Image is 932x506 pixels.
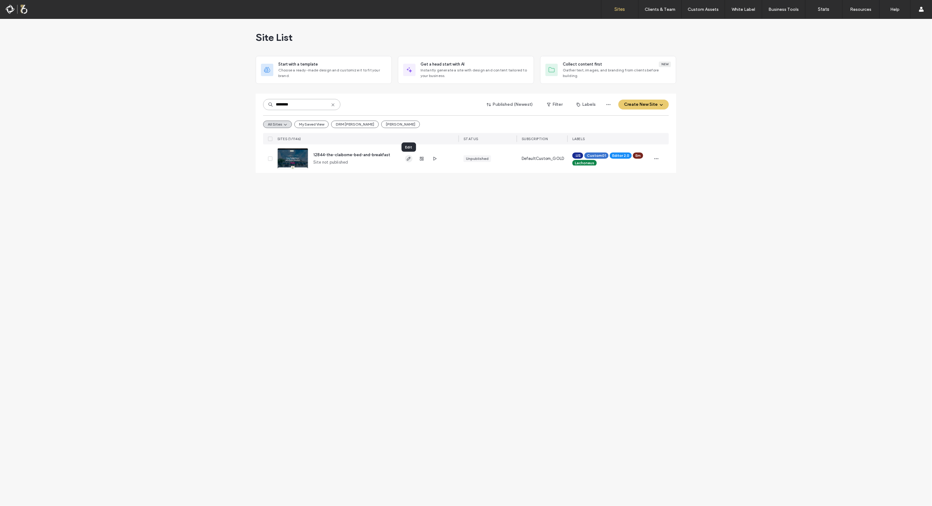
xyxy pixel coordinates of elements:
span: Editor 2.0 [612,153,629,158]
div: Collect content firstNewGather text, images, and branding from clients before building. [540,56,676,84]
span: Choose a ready-made design and customize it to fit your brand. [278,67,387,79]
span: Gather text, images, and branding from clients before building. [563,67,671,79]
span: LABELS [572,137,585,141]
span: Instantly generate a site with design and content tailored to your business. [421,67,529,79]
button: Labels [571,100,601,109]
button: My Saved View [294,121,329,128]
div: Unpublished [466,156,489,161]
span: SUBSCRIPTION [522,137,548,141]
label: Sites [615,6,625,12]
span: .US [575,153,581,158]
button: Filter [541,100,569,109]
button: All Sites [263,121,292,128]
span: Custom01 [587,153,606,158]
label: Help [891,7,900,12]
span: DefaultCustom_GOLD [522,156,564,162]
button: [PERSON_NAME] [381,121,420,128]
label: Custom Assets [688,7,719,12]
label: Stats [818,6,830,12]
a: 12844-the-claiborne-bed-and-breakfast [313,152,390,157]
span: Start with a template [278,61,318,67]
span: Lachoneus [575,160,594,166]
div: Get a head start with AIInstantly generate a site with design and content tailored to your business. [398,56,534,84]
label: Business Tools [769,7,799,12]
span: Collect content first [563,61,602,67]
div: New [659,62,671,67]
div: Edit [402,143,416,152]
label: White Label [732,7,755,12]
span: SITES (1/1146) [277,137,301,141]
label: Clients & Team [645,7,675,12]
span: Site not published [313,159,348,165]
button: Published (Newest) [481,100,538,109]
label: Resources [850,7,872,12]
span: Em [635,153,641,158]
div: Start with a templateChoose a ready-made design and customize it to fit your brand. [256,56,392,84]
span: STATUS [464,137,478,141]
span: Help [14,4,27,10]
button: DRM [PERSON_NAME] [331,121,379,128]
span: Site List [256,31,293,44]
button: Create New Site [618,100,669,109]
span: Get a head start with AI [421,61,464,67]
